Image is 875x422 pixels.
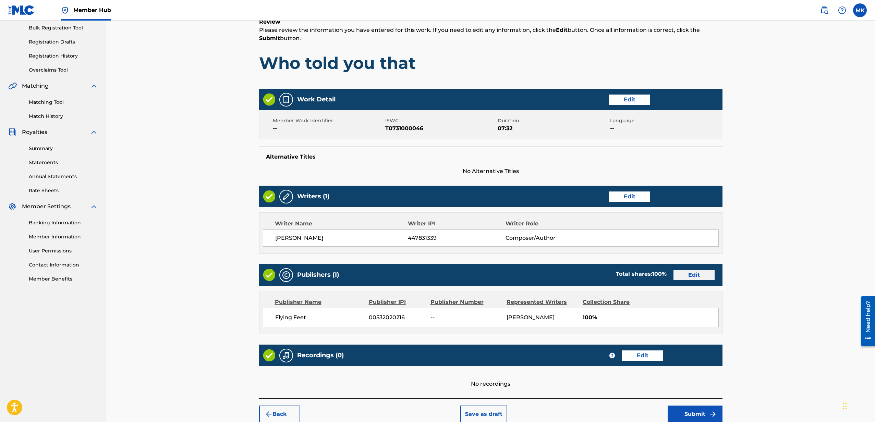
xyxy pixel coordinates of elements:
[29,113,98,120] a: Match History
[297,96,336,103] h5: Work Detail
[673,270,715,280] button: Edit
[507,314,555,321] span: [PERSON_NAME]
[385,117,496,124] span: ISWC
[22,128,47,136] span: Royalties
[853,3,867,17] div: User Menu
[282,193,290,201] img: Writers
[506,234,594,242] span: Composer/Author
[275,220,408,228] div: Writer Name
[709,410,717,418] img: f7272a7cc735f4ea7f67.svg
[259,167,722,175] span: No Alternative Titles
[29,187,98,194] a: Rate Sheets
[408,220,506,228] div: Writer IPI
[8,82,17,90] img: Matching
[90,128,98,136] img: expand
[609,191,650,202] button: Edit
[273,124,384,133] span: --
[297,271,339,279] h5: Publishers (1)
[29,247,98,255] a: User Permissions
[29,52,98,60] a: Registration History
[297,193,329,200] h5: Writers (1)
[263,94,275,105] img: Valid
[583,298,649,306] div: Collection Share
[29,261,98,269] a: Contact Information
[273,117,384,124] span: Member Work Identifier
[841,389,875,422] iframe: Chat Widget
[263,190,275,202] img: Valid
[616,270,667,278] div: Total shares:
[297,351,344,359] h5: Recordings (0)
[275,234,408,242] span: [PERSON_NAME]
[275,313,364,322] span: Flying Feet
[8,202,16,211] img: Member Settings
[622,350,663,361] button: Edit
[29,219,98,226] a: Banking Information
[556,27,568,33] strong: Edit
[259,26,722,42] p: Please review the information you have entered for this work. If you need to edit any information...
[610,117,721,124] span: Language
[29,233,98,240] a: Member Information
[652,271,667,277] span: 100 %
[73,6,111,14] span: Member Hub
[408,234,505,242] span: 447831339
[29,173,98,180] a: Annual Statements
[8,128,16,136] img: Royalties
[820,6,828,14] img: search
[498,117,608,124] span: Duration
[29,275,98,283] a: Member Benefits
[90,202,98,211] img: expand
[838,6,846,14] img: help
[90,82,98,90] img: expand
[265,410,273,418] img: 7ee5dd4eb1f8a8e3ef2f.svg
[61,6,69,14] img: Top Rightsholder
[22,202,71,211] span: Member Settings
[835,3,849,17] div: Help
[282,271,290,279] img: Publishers
[29,66,98,74] a: Overclaims Tool
[29,38,98,46] a: Registration Drafts
[856,293,875,348] iframe: Resource Center
[282,351,290,360] img: Recordings
[263,349,275,361] img: Valid
[282,96,290,104] img: Work Detail
[369,298,425,306] div: Publisher IPI
[259,35,280,41] strong: Submit
[430,298,501,306] div: Publisher Number
[369,313,425,322] span: 00532020216
[29,145,98,152] a: Summary
[506,220,594,228] div: Writer Role
[430,313,501,322] span: --
[275,298,364,306] div: Publisher Name
[609,353,615,358] span: ?
[583,313,718,322] span: 100%
[385,124,496,133] span: T0731000046
[22,82,49,90] span: Matching
[507,298,578,306] div: Represented Writers
[817,3,831,17] a: Public Search
[266,153,716,160] h5: Alternative Titles
[29,159,98,166] a: Statements
[498,124,608,133] span: 07:32
[609,95,650,105] button: Edit
[259,366,722,388] div: No recordings
[843,396,847,417] div: Drag
[8,5,35,15] img: MLC Logo
[610,124,721,133] span: --
[263,269,275,281] img: Valid
[29,99,98,106] a: Matching Tool
[259,18,722,26] h6: Review
[259,53,722,73] h1: Who told you that
[29,24,98,32] a: Bulk Registration Tool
